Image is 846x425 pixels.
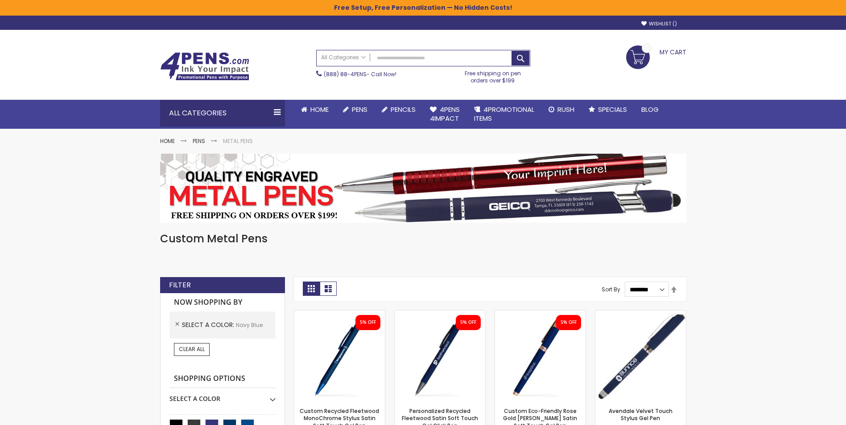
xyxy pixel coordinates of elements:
strong: Now Shopping by [169,293,276,312]
img: Custom Recycled Fleetwood MonoChrome Stylus Satin Soft Touch Gel Pen-Navy Blue [294,311,385,401]
a: (888) 88-4PENS [324,70,367,78]
a: Pens [193,137,205,145]
a: 4PROMOTIONALITEMS [467,100,541,129]
strong: Grid [303,282,320,296]
a: Home [294,100,336,119]
a: Blog [634,100,666,119]
h1: Custom Metal Pens [160,232,686,246]
label: Sort By [602,286,620,293]
span: Select A Color [182,320,236,329]
a: Avendale Velvet Touch Stylus Gel Pen [609,407,673,422]
div: 5% OFF [460,319,476,326]
img: Avendale Velvet Touch Stylus Gel Pen-Blue [595,311,686,401]
a: 4Pens4impact [423,100,467,129]
a: Specials [582,100,634,119]
span: All Categories [321,54,366,61]
img: Metal Pens [160,154,686,223]
a: Custom Recycled Fleetwood MonoChrome Stylus Satin Soft Touch Gel Pen-Navy Blue [294,310,385,318]
a: Wishlist [641,20,677,27]
img: Custom Eco-Friendly Rose Gold Earl Satin Soft Touch Gel Pen-Navy Blue [495,311,586,401]
span: Rush [557,105,574,114]
a: Personalized Recycled Fleetwood Satin Soft Touch Gel Click Pen-Navy Blue [395,310,485,318]
div: Select A Color [169,388,276,403]
div: Free shipping on pen orders over $199 [455,66,530,84]
a: Avendale Velvet Touch Stylus Gel Pen-Blue [595,310,686,318]
span: 4PROMOTIONAL ITEMS [474,105,534,123]
strong: Filter [169,280,191,290]
span: 4Pens 4impact [430,105,460,123]
a: All Categories [317,50,370,65]
span: - Call Now! [324,70,396,78]
strong: Shopping Options [169,369,276,388]
span: Pencils [391,105,416,114]
strong: Metal Pens [223,137,253,145]
img: Personalized Recycled Fleetwood Satin Soft Touch Gel Click Pen-Navy Blue [395,311,485,401]
a: Rush [541,100,582,119]
a: Pencils [375,100,423,119]
span: Clear All [179,345,205,353]
span: Pens [352,105,367,114]
span: Blog [641,105,659,114]
a: Home [160,137,175,145]
span: Specials [598,105,627,114]
a: Custom Eco-Friendly Rose Gold Earl Satin Soft Touch Gel Pen-Navy Blue [495,310,586,318]
img: 4Pens Custom Pens and Promotional Products [160,52,249,81]
span: Home [310,105,329,114]
a: Pens [336,100,375,119]
a: Clear All [174,343,210,356]
div: 5% OFF [360,319,376,326]
div: 5% OFF [561,319,577,326]
span: Navy Blue [236,321,263,329]
div: All Categories [160,100,285,127]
